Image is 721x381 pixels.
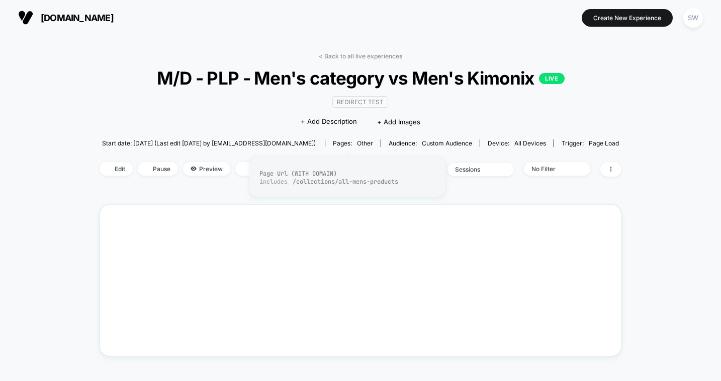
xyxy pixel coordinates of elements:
[18,10,33,25] img: Visually logo
[377,118,420,126] span: + Add Images
[126,67,595,89] span: M/D - PLP - Men's category vs Men's Kimonix
[562,139,619,147] div: Trigger:
[582,9,673,27] button: Create New Experience
[102,139,316,147] span: Start date: [DATE] (Last edit [DATE] by [EMAIL_ADDRESS][DOMAIN_NAME])
[259,178,288,186] span: includes
[41,13,114,23] span: [DOMAIN_NAME]
[422,139,472,147] span: Custom Audience
[100,162,133,176] span: Edit
[357,139,373,147] span: other
[531,165,572,173] div: No Filter
[332,96,388,108] span: Redirect Test
[480,139,554,147] span: Device:
[683,8,703,28] div: SW
[15,10,117,26] button: [DOMAIN_NAME]
[589,139,619,147] span: Page Load
[301,117,357,127] span: + Add Description
[680,8,706,28] button: SW
[138,162,178,176] span: Pause
[514,139,546,147] span: all devices
[389,139,472,147] div: Audience:
[183,162,230,176] span: Preview
[539,73,564,84] p: LIVE
[455,166,495,173] div: sessions
[319,52,402,60] a: < Back to all live experiences
[293,178,398,186] span: /collections/all-mens-products
[333,139,373,147] div: Pages:
[259,170,337,178] span: Page Url (WITH DOMAIN)
[235,162,301,176] span: Allocation: 50%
